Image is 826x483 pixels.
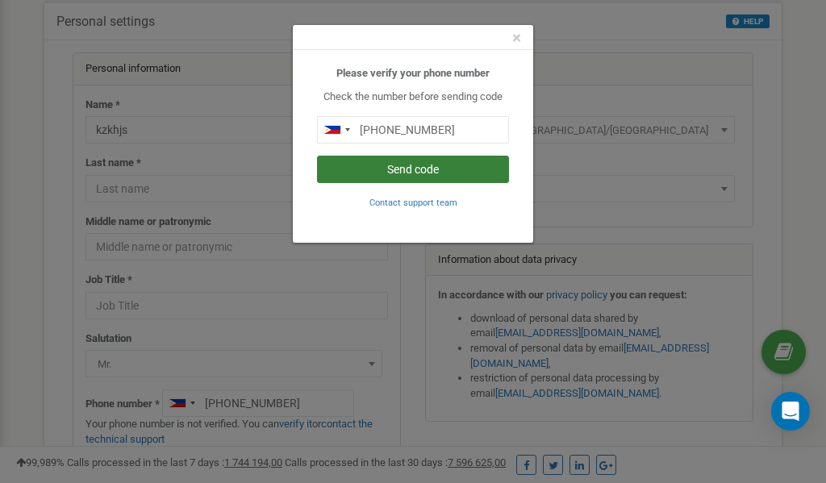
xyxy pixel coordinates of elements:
[317,90,509,105] p: Check the number before sending code
[512,28,521,48] span: ×
[771,392,810,431] div: Open Intercom Messenger
[317,156,509,183] button: Send code
[318,117,355,143] div: Telephone country code
[336,67,490,79] b: Please verify your phone number
[369,198,457,208] small: Contact support team
[369,196,457,208] a: Contact support team
[317,116,509,144] input: 0905 123 4567
[512,30,521,47] button: Close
